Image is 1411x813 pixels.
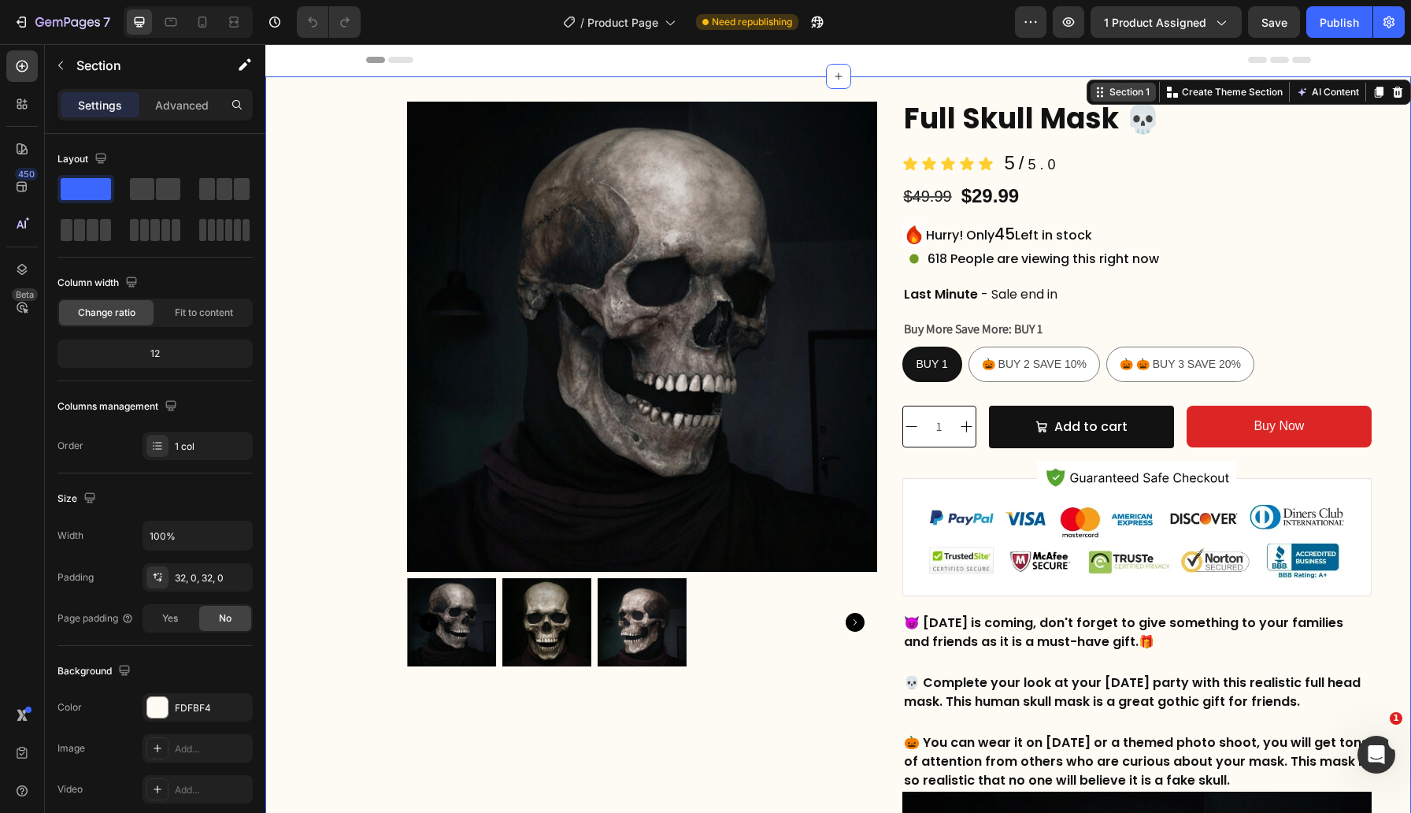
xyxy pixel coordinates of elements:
div: Page padding [57,611,134,626]
button: 7 [6,6,117,38]
div: Add... [175,742,249,756]
div: Beta [12,288,38,301]
span: Save [1261,16,1287,29]
div: $49.99 [637,139,688,165]
div: 450 [15,168,38,180]
div: Undo/Redo [297,6,361,38]
p: 😈 [DATE] is coming, don't forget to give something to your families and friends as it is a must-h... [639,570,1105,607]
img: gempages_546146217743090930-be233259-9270-4598-961c-6d54ff573b24.gif [637,202,661,227]
span: Fit to content [175,306,233,320]
div: 32, 0, 32, 0 [175,571,249,585]
h2: Full Skull Mask 💀 [637,58,1107,92]
span: Need republishing [712,15,792,29]
button: decrement [638,362,655,403]
button: AI Content [1028,39,1097,58]
span: 45 [729,179,750,201]
button: 1 product assigned [1091,6,1242,38]
span: 🎃 BUY 2 SAVE 10% [717,314,821,326]
img: gempages_546146217743090930-58e353e3-be45-42ea-ac87-2840881e283e.webp [637,417,1107,552]
div: Size [57,488,99,510]
span: No [219,611,231,626]
img: gempages_546146217743090930-6f4c0256-ff83-4ab9-9166-43aa75180ecb.gif [637,179,661,202]
p: Buy Now [988,371,1039,394]
div: Background [57,661,134,682]
span: 1 product assigned [1104,14,1206,31]
p: 7 [103,13,110,32]
button: Add to cart [724,362,909,404]
p: 5.0 [739,106,794,133]
input: quantity [655,362,693,403]
div: Image [57,741,85,755]
div: Order [57,439,83,453]
div: FDFBF4 [175,701,249,715]
div: Section 1 [841,41,887,55]
iframe: Intercom live chat [1357,736,1395,774]
div: 12 [61,343,250,365]
div: Video [57,782,83,796]
div: Layout [57,149,110,170]
div: Padding [57,570,94,585]
span: BUY 1 [651,314,683,326]
div: Publish [1320,14,1359,31]
p: Section [76,56,206,75]
span: Yes [162,611,178,626]
p: 💀 Complete your look at your [DATE] party with this realistic full head mask. This human skull ma... [639,629,1105,667]
p: Last Minute [639,241,713,260]
button: Publish [1306,6,1372,38]
span: 🎃 🎃 BUY 3 SAVE 20% [854,314,976,326]
div: Column width [57,273,141,294]
p: Hurry! Only Left in stock [661,180,1076,201]
div: Color [57,700,82,715]
div: Add... [175,783,249,797]
p: 🎃 You can wear it on [DATE] or a themed photo shoot, you will get tons of attention from others w... [639,689,1105,746]
span: Product Page [587,14,658,31]
legend: Buy More Save More: BUY 1 [637,274,779,296]
button: Save [1248,6,1300,38]
iframe: Design area [265,44,1411,813]
span: / [580,14,584,31]
div: Width [57,529,83,543]
span: Change ratio [78,306,135,320]
div: Columns management [57,396,180,418]
div: $29.99 [694,138,755,166]
span: 1 [1390,712,1402,725]
input: Auto [143,522,252,550]
p: - Sale end in [716,241,792,260]
p: Settings [78,97,122,113]
button: increment [693,362,710,403]
div: 1 col [175,440,249,454]
p: 618 People are viewing this right now [662,206,1040,225]
p: Create Theme Section [917,41,1017,55]
span: 5/ [739,108,763,129]
p: Advanced [155,97,209,113]
div: Add to cart [789,373,862,392]
button: <p>Buy Now</p> [921,362,1106,403]
button: Carousel Next Arrow [580,569,599,588]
